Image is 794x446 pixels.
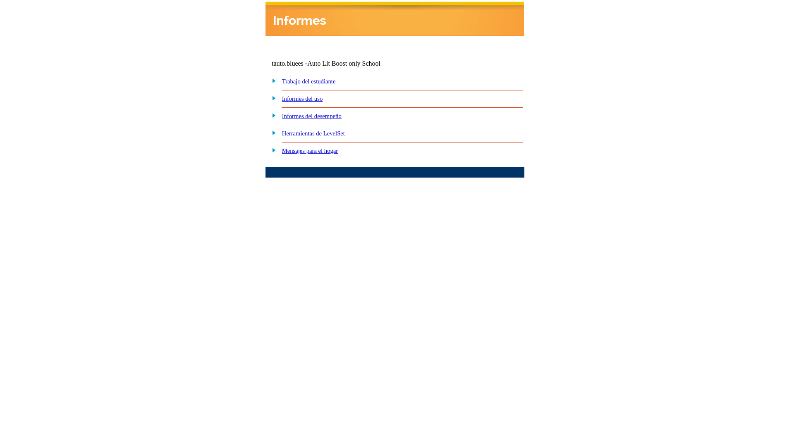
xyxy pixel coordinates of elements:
img: plus.gif [268,94,276,102]
img: plus.gif [268,77,276,84]
a: Informes del uso [282,95,323,102]
img: header [265,2,524,36]
a: Informes del desempeño [282,113,342,119]
img: plus.gif [268,146,276,154]
img: plus.gif [268,111,276,119]
td: tauto.bluees - [272,60,424,67]
a: Mensajes para el hogar [282,147,338,154]
a: Trabajo del estudiante [282,78,336,85]
img: plus.gif [268,129,276,136]
nobr: Auto Lit Boost only School [307,60,380,67]
a: Herramientas de LevelSet [282,130,345,137]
